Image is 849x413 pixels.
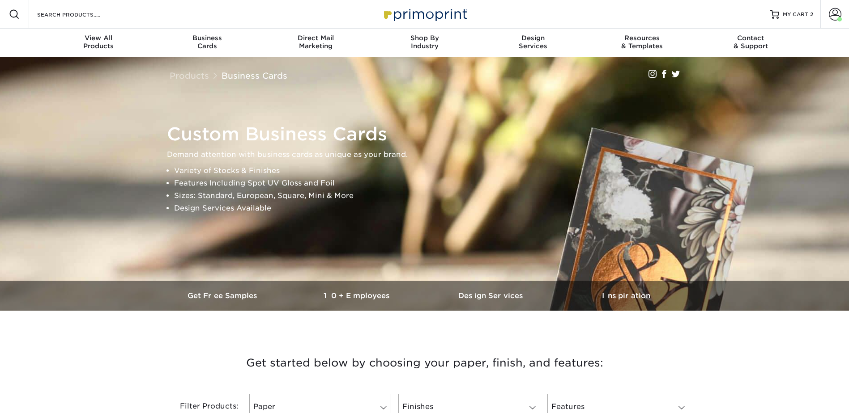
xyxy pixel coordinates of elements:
[783,11,808,18] span: MY CART
[44,34,153,42] span: View All
[167,148,691,161] p: Demand attention with business cards as unique as your brand.
[170,71,209,80] a: Products
[370,34,479,42] span: Shop By
[222,71,287,80] a: Business Cards
[425,291,559,300] h3: Design Services
[174,190,691,202] li: Sizes: Standard, European, Square, Mini & More
[36,9,124,20] input: SEARCH PRODUCTS.....
[290,281,425,311] a: 10+ Employees
[696,34,805,50] div: & Support
[588,29,696,57] a: Resources& Templates
[153,29,261,57] a: BusinessCards
[290,291,425,300] h3: 10+ Employees
[370,34,479,50] div: Industry
[156,291,290,300] h3: Get Free Samples
[44,29,153,57] a: View AllProducts
[153,34,261,42] span: Business
[479,34,588,50] div: Services
[380,4,469,24] img: Primoprint
[174,177,691,190] li: Features Including Spot UV Gloss and Foil
[588,34,696,50] div: & Templates
[696,29,805,57] a: Contact& Support
[696,34,805,42] span: Contact
[479,29,588,57] a: DesignServices
[261,29,370,57] a: Direct MailMarketing
[810,11,813,17] span: 2
[44,34,153,50] div: Products
[167,123,691,145] h1: Custom Business Cards
[559,281,693,311] a: Inspiration
[588,34,696,42] span: Resources
[479,34,588,42] span: Design
[174,202,691,215] li: Design Services Available
[425,281,559,311] a: Design Services
[559,291,693,300] h3: Inspiration
[261,34,370,50] div: Marketing
[174,164,691,177] li: Variety of Stocks & Finishes
[370,29,479,57] a: Shop ByIndustry
[261,34,370,42] span: Direct Mail
[156,281,290,311] a: Get Free Samples
[153,34,261,50] div: Cards
[163,343,687,383] h3: Get started below by choosing your paper, finish, and features:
